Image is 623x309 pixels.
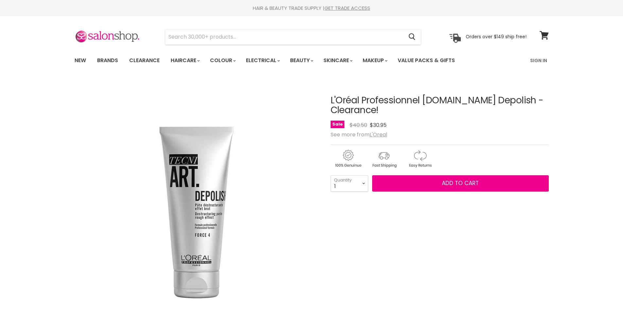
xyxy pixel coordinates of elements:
span: See more from [331,131,387,138]
a: New [70,54,91,67]
form: Product [165,29,421,45]
span: Sale [331,121,344,128]
h1: L'Oréal Professionnel [DOMAIN_NAME] Depolish - Clearance! [331,95,549,116]
input: Search [165,29,404,44]
a: Beauty [285,54,317,67]
a: Brands [92,54,123,67]
img: returns.gif [403,149,437,169]
a: GET TRADE ACCESS [324,5,370,11]
a: Colour [205,54,240,67]
a: Haircare [166,54,204,67]
span: $40.50 [350,121,367,129]
img: genuine.gif [331,149,365,169]
nav: Main [66,51,557,70]
a: L'Oreal [370,131,387,138]
a: Sign In [526,54,551,67]
img: shipping.gif [367,149,401,169]
span: $30.95 [370,121,387,129]
a: Makeup [358,54,391,67]
a: Value Packs & Gifts [393,54,460,67]
button: Add to cart [372,175,549,192]
ul: Main menu [70,51,493,70]
p: Orders over $149 ship free! [466,34,527,40]
button: Search [404,29,421,44]
span: Add to cart [442,179,479,187]
a: Clearance [124,54,164,67]
select: Quantity [331,175,368,192]
div: HAIR & BEAUTY TRADE SUPPLY | [66,5,557,11]
a: Skincare [319,54,356,67]
a: Electrical [241,54,284,67]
